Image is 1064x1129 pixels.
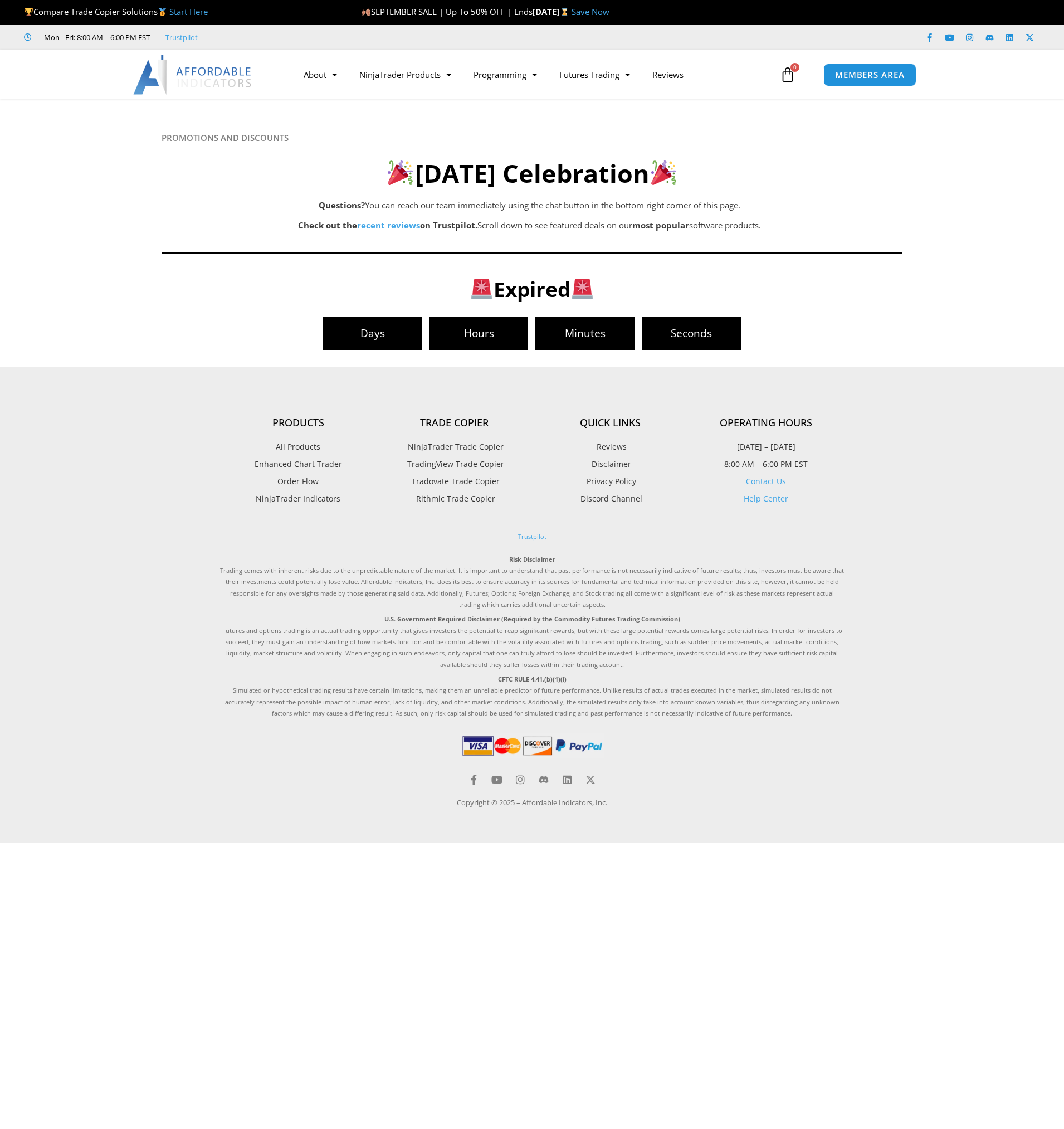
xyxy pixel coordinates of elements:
[133,55,253,95] img: LogoAI | Affordable Indicators – NinjaTrader
[746,476,786,486] a: Contact Us
[413,491,495,506] span: Rithmic Trade Copier
[220,614,844,670] p: Futures and options trading is an actual trading opportunity that gives investors the potential t...
[763,59,812,91] a: 0
[376,491,532,506] a: Rithmic Trade Copier
[276,440,320,454] span: All Products
[790,63,799,72] span: 0
[462,62,548,87] a: Programming
[409,474,500,489] span: Tradovate Trade Copier
[220,474,376,489] a: Order Flow
[220,674,844,719] p: Simulated or hypothetical trading results have certain limitations, making them an unreliable pre...
[323,328,422,339] span: Days
[25,8,33,16] img: 🏆
[632,220,689,231] b: most popular
[533,6,571,17] strong: [DATE]
[572,6,609,17] a: Save Now
[509,555,555,563] strong: Risk Disclaimer
[744,493,788,504] a: Help Center
[362,8,370,16] img: 🍂
[471,279,492,299] img: 🚨
[292,62,777,87] nav: Menu
[532,417,688,429] h4: Quick Links
[292,62,348,87] a: About
[376,457,532,471] a: TradingView Trade Copier
[384,615,680,623] strong: U.S. Government Required Disclaimer (Required by the Commodity Futures Trading Commission)
[457,797,607,807] a: Copyright © 2025 – Affordable Indicators, Inc.
[162,157,902,190] h2: [DATE] Celebration
[535,328,635,339] span: Minutes
[256,491,340,506] span: NinjaTrader Indicators
[532,457,688,471] a: Disclaimer
[162,133,902,143] h6: PROMOTIONS AND DISCOUNTS
[388,160,413,185] img: 🎉
[548,62,641,87] a: Futures Trading
[362,6,533,17] span: SEPTEMBER SALE | Up To 50% OFF | Ends
[298,220,477,231] strong: Check out the on Trustpilot.
[429,328,529,339] span: Hours
[376,417,532,429] h4: Trade Copier
[376,474,532,489] a: Tradovate Trade Copier
[688,417,844,429] h4: Operating Hours
[24,6,208,17] span: Compare Trade Copier Solutions
[220,440,376,454] a: All Products
[277,474,319,489] span: Order Flow
[578,491,642,506] span: Discord Channel
[165,31,198,44] a: Trustpilot
[220,554,844,611] p: Trading comes with inherent risks due to the unpredictable nature of the market. It is important ...
[594,440,627,454] span: Reviews
[220,457,376,471] a: Enhanced Chart Trader
[348,62,462,87] a: NinjaTrader Products
[642,328,741,339] span: Seconds
[688,440,844,454] p: [DATE] – [DATE]
[651,160,676,185] img: 🎉
[572,279,593,299] img: 🚨
[169,6,208,17] a: Start Here
[560,8,569,16] img: ⌛
[532,440,688,454] a: Reviews
[220,276,844,303] h3: Expired
[498,675,567,683] strong: CFTC RULE 4.41.(b)(1)(i)
[589,457,631,471] span: Disclaimer
[584,474,636,489] span: Privacy Policy
[220,417,376,429] h4: Products
[532,474,688,489] a: Privacy Policy
[688,457,844,471] p: 8:00 AM – 6:00 PM EST
[255,457,342,471] span: Enhanced Chart Trader
[376,440,532,454] a: NinjaTrader Trade Copier
[532,491,688,506] a: Discord Channel
[823,64,916,86] a: MEMBERS AREA
[404,457,504,471] span: TradingView Trade Copier
[158,8,167,16] img: 🥇
[220,491,376,506] a: NinjaTrader Indicators
[405,440,504,454] span: NinjaTrader Trade Copier
[518,532,546,541] a: Trustpilot
[835,71,905,79] span: MEMBERS AREA
[217,198,842,213] p: You can reach our team immediately using the chat button in the bottom right corner of this page.
[357,220,420,231] a: recent reviews
[460,733,604,758] img: PaymentIcons | Affordable Indicators – NinjaTrader
[641,62,695,87] a: Reviews
[319,199,365,211] b: Questions?
[217,218,842,233] p: Scroll down to see featured deals on our software products.
[41,31,150,44] span: Mon - Fri: 8:00 AM – 6:00 PM EST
